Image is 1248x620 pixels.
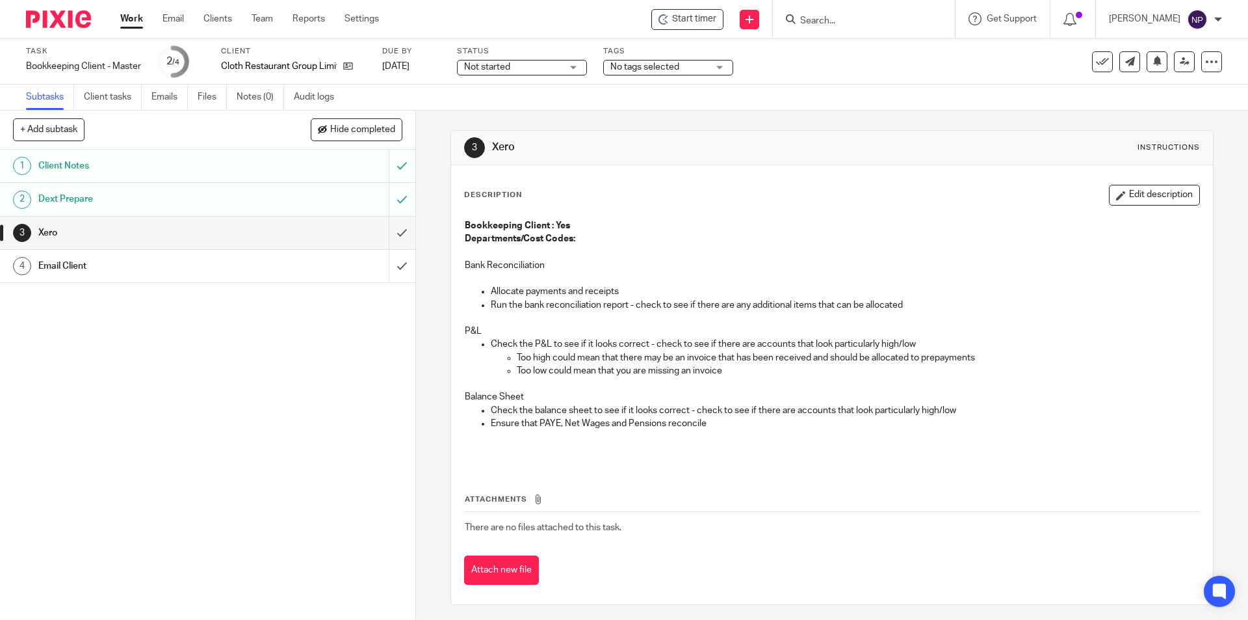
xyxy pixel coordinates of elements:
img: Pixie [26,10,91,28]
p: Too low could mean that you are missing an invoice [517,364,1199,377]
p: Check the P&L to see if it looks correct - check to see if there are accounts that look particula... [491,338,1199,351]
p: [PERSON_NAME] [1109,12,1180,25]
h1: Email Client [38,256,263,276]
p: P&L [465,325,1199,338]
a: Settings [344,12,379,25]
label: Status [457,46,587,57]
label: Tags [603,46,733,57]
small: /4 [172,59,179,66]
p: Check the balance sheet to see if it looks correct - check to see if there are accounts that look... [491,404,1199,417]
p: Allocate payments and receipts [491,285,1199,298]
a: Clients [203,12,232,25]
a: Email [162,12,184,25]
label: Client [221,46,366,57]
div: Instructions [1137,142,1200,153]
span: There are no files attached to this task. [465,523,621,532]
a: Notes (0) [237,85,284,110]
button: Edit description [1109,185,1200,206]
span: Not started [464,62,510,72]
a: Audit logs [294,85,344,110]
div: Cloth Restaurant Group Limited - Bookkeeping Client - Master [651,9,723,30]
strong: Bookkeeping Client : Yes [465,221,570,230]
a: Subtasks [26,85,74,110]
span: Hide completed [330,125,395,135]
a: Emails [151,85,188,110]
div: 2 [13,191,31,209]
p: Run the bank reconciliation report - check to see if there are any additional items that can be a... [491,299,1199,312]
a: Client tasks [84,85,142,110]
div: 1 [13,157,31,175]
div: 3 [13,224,31,242]
p: Description [464,190,522,200]
a: Team [252,12,273,25]
div: 2 [166,54,179,69]
div: 3 [464,137,485,158]
button: Hide completed [311,118,402,141]
span: No tags selected [610,62,679,72]
strong: Departments/Cost Codes: [465,234,575,243]
a: Files [198,85,227,110]
h1: Xero [38,223,263,243]
p: Cloth Restaurant Group Limited [221,60,337,73]
a: Reports [292,12,325,25]
p: Balance Sheet [465,390,1199,403]
input: Search [799,16,916,27]
span: Attachments [465,496,527,503]
p: Bank Reconciliation [465,259,1199,272]
div: 4 [13,257,31,275]
span: Start timer [672,12,716,26]
span: Get Support [987,14,1037,23]
p: Ensure that PAYE, Net Wages and Pensions reconcile [491,417,1199,430]
div: Bookkeeping Client - Master [26,60,141,73]
span: [DATE] [382,62,409,71]
button: Attach new file [464,556,539,585]
h1: Client Notes [38,156,263,176]
label: Task [26,46,141,57]
h1: Dext Prepare [38,189,263,209]
button: + Add subtask [13,118,84,141]
img: svg%3E [1187,9,1208,30]
h1: Xero [492,141,860,154]
label: Due by [382,46,441,57]
p: Too high could mean that there may be an invoice that has been received and should be allocated t... [517,351,1199,364]
a: Work [120,12,143,25]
